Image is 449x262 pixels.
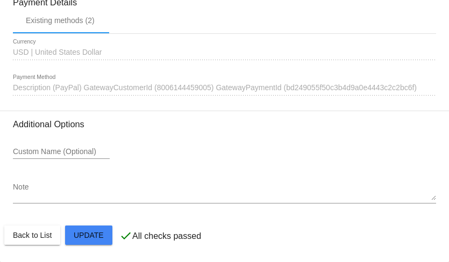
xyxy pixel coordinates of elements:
h3: Additional Options [13,119,436,129]
mat-icon: check [119,229,132,242]
div: Existing methods (2) [26,16,95,25]
span: Update [74,231,104,239]
button: Update [65,225,112,245]
input: Custom Name (Optional) [13,148,110,156]
span: Back to List [13,231,52,239]
button: Back to List [4,225,60,245]
span: USD | United States Dollar [13,48,102,56]
span: Description (PayPal) GatewayCustomerId (8006144459005) GatewayPaymentId (bd249055f50c3b4d9a0e4443... [13,83,417,92]
p: All checks passed [132,231,201,241]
